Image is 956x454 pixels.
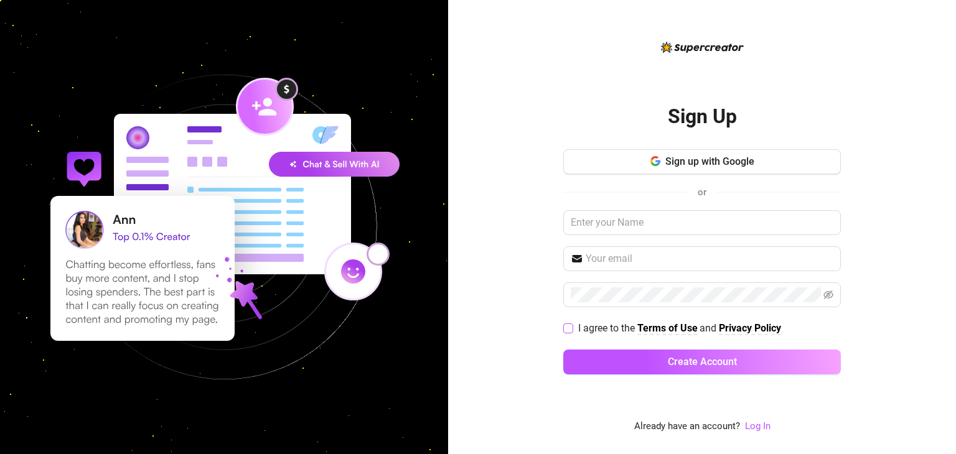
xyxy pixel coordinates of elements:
[745,420,771,432] a: Log In
[563,149,841,174] button: Sign up with Google
[563,350,841,374] button: Create Account
[578,322,637,334] span: I agree to the
[634,419,740,434] span: Already have an account?
[9,12,439,442] img: signup-background-D0MIrEPF.svg
[823,290,833,300] span: eye-invisible
[719,322,781,335] a: Privacy Policy
[665,155,754,167] span: Sign up with Google
[637,322,698,335] a: Terms of Use
[745,419,771,434] a: Log In
[586,251,833,266] input: Your email
[637,322,698,334] strong: Terms of Use
[661,42,744,53] img: logo-BBDzfeDw.svg
[698,187,706,198] span: or
[668,356,737,368] span: Create Account
[700,322,719,334] span: and
[563,210,841,235] input: Enter your Name
[719,322,781,334] strong: Privacy Policy
[668,104,737,129] h2: Sign Up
